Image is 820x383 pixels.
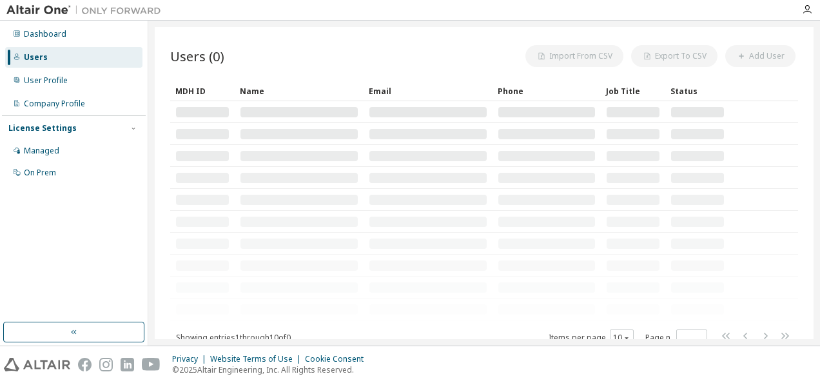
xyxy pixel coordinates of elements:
div: MDH ID [175,81,229,101]
div: Dashboard [24,29,66,39]
img: altair_logo.svg [4,358,70,371]
div: On Prem [24,168,56,178]
img: facebook.svg [78,358,92,371]
div: User Profile [24,75,68,86]
button: Add User [725,45,796,67]
div: Managed [24,146,59,156]
button: Export To CSV [631,45,717,67]
div: Status [670,81,725,101]
div: Name [240,81,358,101]
div: Phone [498,81,596,101]
div: Email [369,81,487,101]
p: © 2025 Altair Engineering, Inc. All Rights Reserved. [172,364,371,375]
button: Import From CSV [525,45,623,67]
img: youtube.svg [142,358,161,371]
div: Company Profile [24,99,85,109]
img: Altair One [6,4,168,17]
img: instagram.svg [99,358,113,371]
img: linkedin.svg [121,358,134,371]
span: Items per page [549,329,634,346]
div: Users [24,52,48,63]
span: Showing entries 1 through 10 of 0 [176,332,291,343]
span: Page n. [645,329,707,346]
div: Privacy [172,354,210,364]
div: Cookie Consent [305,354,371,364]
span: Users (0) [170,47,224,65]
button: 10 [613,333,630,343]
div: Website Terms of Use [210,354,305,364]
div: License Settings [8,123,77,133]
div: Job Title [606,81,660,101]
